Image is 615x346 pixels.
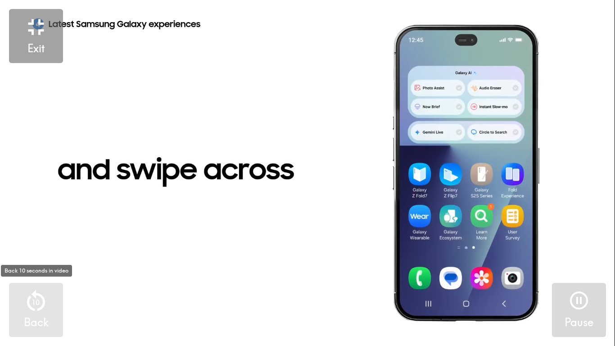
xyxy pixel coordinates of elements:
[32,297,40,307] p: 10
[9,283,63,337] button: 10
[537,5,606,23] div: 0:00 / 2:49
[1,265,72,277] div: Back 10 seconds in video
[27,41,45,56] h5: Exit
[9,9,63,63] button: Exit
